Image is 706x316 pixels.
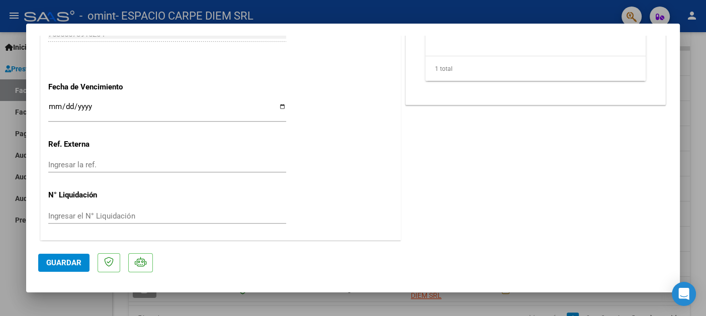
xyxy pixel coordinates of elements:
[425,56,646,81] div: 1 total
[48,81,152,93] p: Fecha de Vencimiento
[38,254,90,272] button: Guardar
[672,282,696,306] div: Open Intercom Messenger
[46,258,81,267] span: Guardar
[48,189,152,201] p: N° Liquidación
[48,139,152,150] p: Ref. Externa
